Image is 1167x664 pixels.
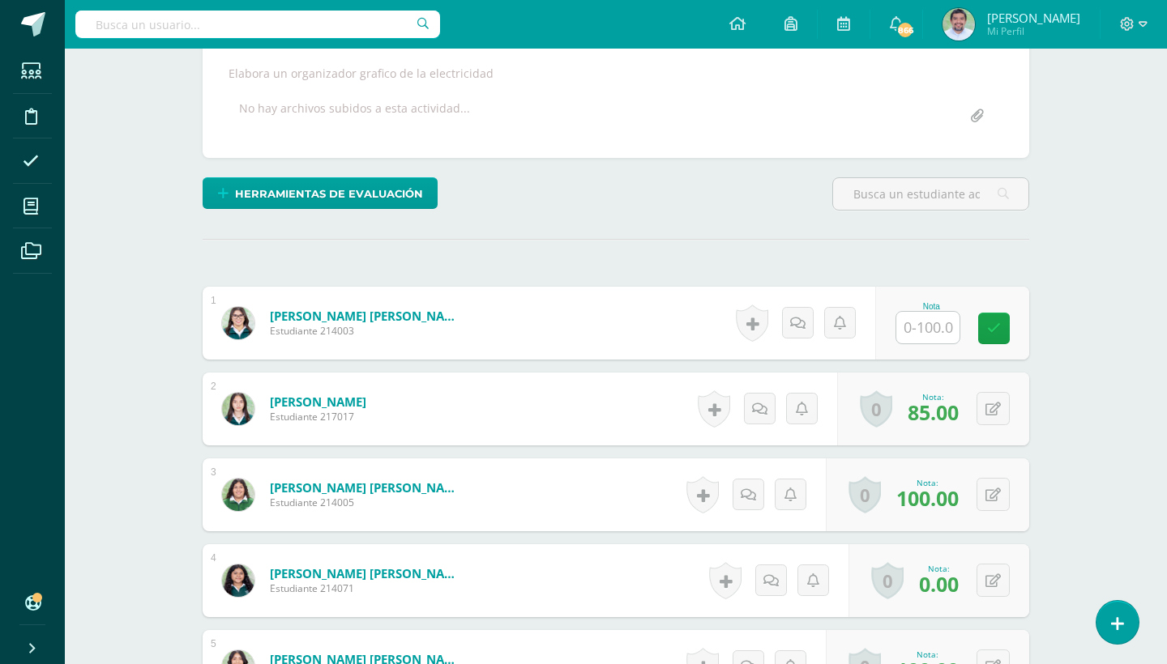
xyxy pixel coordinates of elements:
a: Herramientas de evaluación [203,177,438,209]
span: Estudiante 214003 [270,324,464,338]
img: 9e386c109338fe129f7304ee11bb0e09.png [222,393,254,425]
div: Nota: [896,477,959,488]
img: 8512c19bb1a7e343054284e08b85158d.png [943,8,975,40]
span: 866 [896,21,914,39]
div: Nota: [908,391,959,402]
input: 0-100.0 [896,312,960,343]
img: aa7084795746b727990821b26a457577.png [222,564,254,597]
input: Busca un estudiante aquí... [833,178,1028,210]
a: [PERSON_NAME] [270,394,366,410]
span: Estudiante 214071 [270,581,464,595]
img: 348dc284c0b84eec96b0c0db746d2ddd.png [222,307,254,339]
a: [PERSON_NAME] [PERSON_NAME] [270,565,464,581]
span: [PERSON_NAME] [987,10,1080,26]
div: Nota [896,302,967,311]
div: Elabora un organizador grafico de la electricidad [222,66,1010,81]
span: 100.00 [896,484,959,512]
input: Busca un usuario... [75,11,440,38]
span: Herramientas de evaluación [235,179,423,209]
div: Nota: [896,649,959,660]
a: 0 [860,390,892,428]
a: [PERSON_NAME] [PERSON_NAME] [270,479,464,496]
span: Mi Perfil [987,24,1080,38]
img: 685e3c364601f365510977d402475ee3.png [222,479,254,511]
span: 0.00 [919,570,959,598]
a: [PERSON_NAME] [PERSON_NAME] [270,308,464,324]
span: Estudiante 214005 [270,496,464,509]
a: 0 [871,562,904,599]
span: Estudiante 217017 [270,410,366,424]
div: Nota: [919,563,959,574]
a: 0 [849,476,881,513]
span: 85.00 [908,398,959,426]
div: No hay archivos subidos a esta actividad... [239,100,470,132]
